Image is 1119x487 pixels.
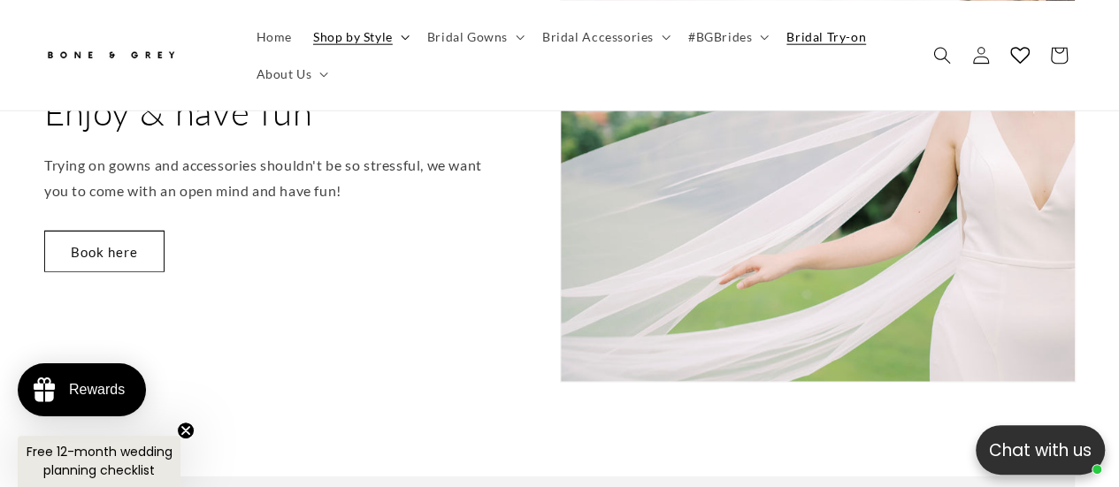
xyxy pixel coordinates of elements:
a: Home [246,18,303,55]
button: Close teaser [177,422,195,439]
span: Bridal Accessories [542,28,654,44]
img: Bone and Grey Bridal [44,41,177,70]
p: Chat with us [976,438,1105,463]
summary: Bridal Accessories [532,18,678,55]
span: Shop by Style [313,28,393,44]
span: About Us [257,65,312,81]
summary: About Us [246,55,336,92]
summary: Search [923,35,962,74]
div: Rewards [69,382,125,398]
button: Open chatbox [976,425,1105,475]
a: Book here [44,231,165,272]
a: Bridal Try-on [776,18,877,55]
span: Bridal Gowns [427,28,508,44]
div: Free 12-month wedding planning checklistClose teaser [18,436,180,487]
summary: Bridal Gowns [417,18,532,55]
summary: Shop by Style [303,18,417,55]
span: Home [257,28,292,44]
summary: #BGBrides [678,18,776,55]
p: Trying on gowns and accessories shouldn't be so stressful, we want you to come with an open mind ... [44,153,498,204]
span: Bridal Try-on [786,28,866,44]
span: Free 12-month wedding planning checklist [27,443,172,479]
a: Bone and Grey Bridal [38,34,228,76]
span: #BGBrides [688,28,752,44]
h2: Enjoy & have fun [44,89,313,135]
